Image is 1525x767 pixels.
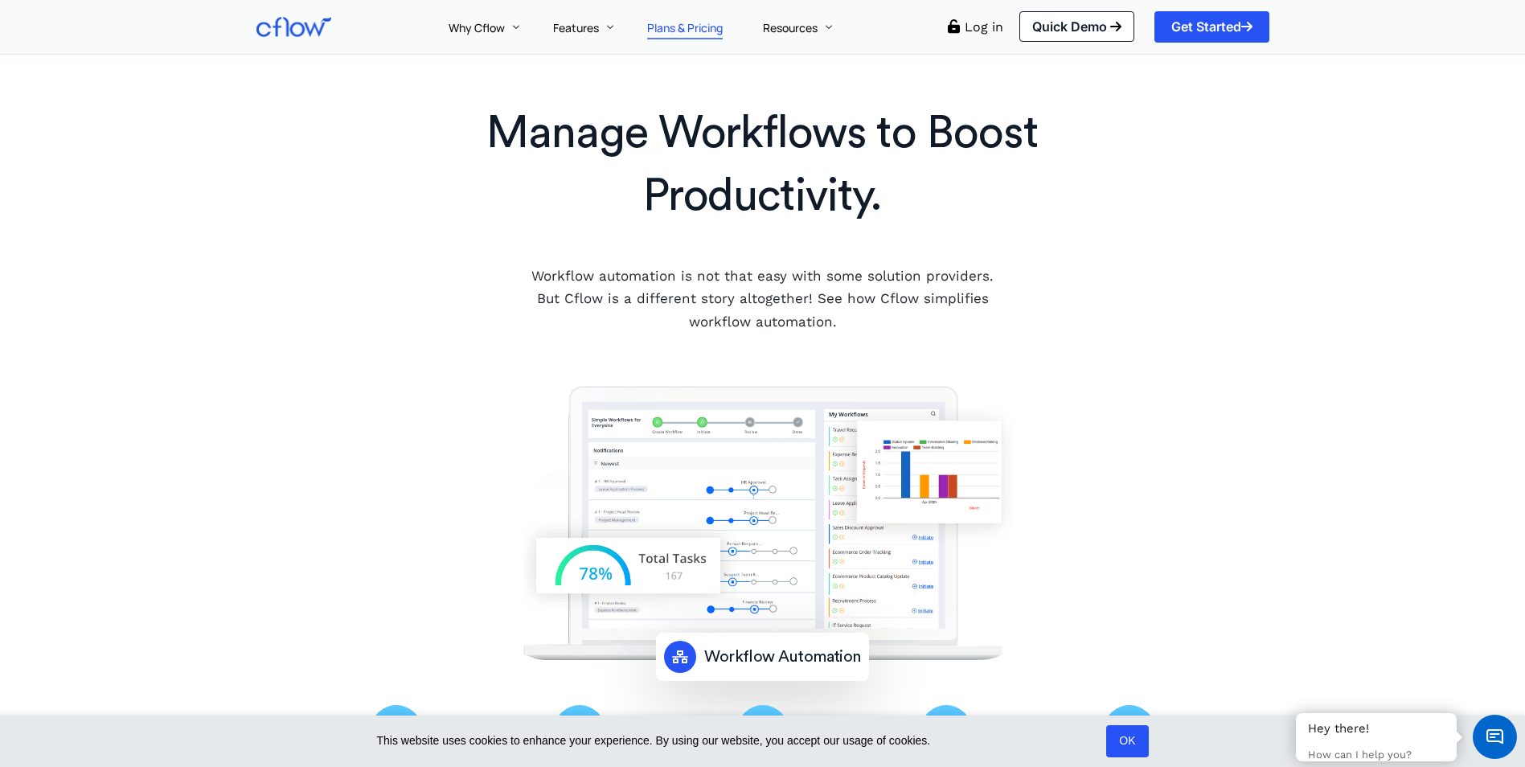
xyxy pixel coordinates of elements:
span: Get Started [1171,20,1252,33]
div: Hey there! [1308,721,1445,737]
a: Quick Demo [1019,11,1134,42]
span: Features [553,20,599,35]
span: Plans & Pricing [647,20,723,35]
h1: Manage Workflows to Boost Productivity. [433,102,1092,228]
span: Why Cflow [449,20,505,35]
p: Workflow automation is not that easy with some solution providers. But Cflow is a different story... [520,265,1005,334]
span: This website uses cookies to enhance your experience. By using our website, you accept our usage ... [377,732,1097,751]
a: Log in [965,19,1003,35]
a: Get Started [1154,11,1269,42]
a: OK [1106,725,1148,757]
span: Resources [763,20,818,35]
span: Chat Widget [1473,715,1517,759]
span: Workflow Automation [704,649,861,665]
img: Cflow [256,17,331,37]
p: How can I help you? [1308,749,1445,762]
img: new cflow dashboard [510,386,1016,660]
